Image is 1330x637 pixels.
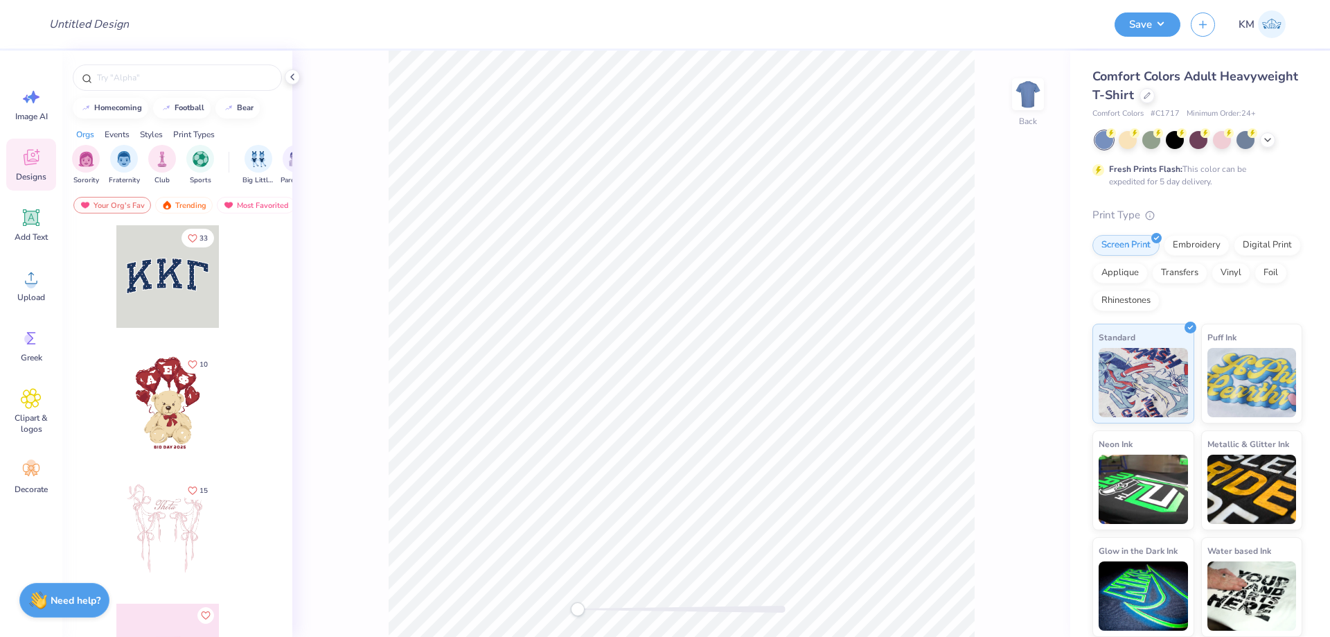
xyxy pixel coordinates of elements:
span: Comfort Colors Adult Heavyweight T-Shirt [1092,68,1298,103]
button: football [153,98,211,119]
div: Foil [1254,263,1287,283]
img: Fraternity Image [116,151,132,167]
span: Upload [17,292,45,303]
img: Neon Ink [1099,455,1188,524]
span: Standard [1099,330,1135,344]
img: most_fav.gif [223,200,234,210]
div: Your Org's Fav [73,197,151,213]
div: Styles [140,128,163,141]
img: Puff Ink [1207,348,1297,417]
div: filter for Club [148,145,176,186]
span: KM [1239,17,1254,33]
div: Embroidery [1164,235,1230,256]
img: Sports Image [193,151,209,167]
button: Like [181,229,214,247]
button: filter button [186,145,214,186]
span: Sports [190,175,211,186]
div: This color can be expedited for 5 day delivery. [1109,163,1279,188]
span: Image AI [15,111,48,122]
div: Screen Print [1092,235,1160,256]
button: Like [181,481,214,500]
div: Applique [1092,263,1148,283]
button: Save [1115,12,1180,37]
span: Parent's Weekend [281,175,312,186]
img: Metallic & Glitter Ink [1207,455,1297,524]
strong: Fresh Prints Flash: [1109,164,1182,175]
img: Standard [1099,348,1188,417]
span: Decorate [15,484,48,495]
div: filter for Big Little Reveal [242,145,274,186]
a: KM [1232,10,1292,38]
span: Water based Ink [1207,543,1271,558]
span: Clipart & logos [8,412,54,435]
span: Metallic & Glitter Ink [1207,437,1289,451]
div: Back [1019,115,1037,128]
img: trending.gif [161,200,172,210]
span: Comfort Colors [1092,108,1144,120]
div: Print Type [1092,207,1302,223]
img: Glow in the Dark Ink [1099,561,1188,631]
img: Sorority Image [78,151,94,167]
span: 15 [199,487,208,494]
img: trend_line.gif [161,104,172,112]
div: bear [237,104,254,112]
div: filter for Sports [186,145,214,186]
div: Orgs [76,128,94,141]
img: Club Image [154,151,170,167]
div: Transfers [1152,263,1207,283]
img: Back [1014,80,1042,108]
button: Like [197,607,214,624]
img: trend_line.gif [223,104,234,112]
div: Accessibility label [571,602,585,616]
button: filter button [72,145,100,186]
span: Minimum Order: 24 + [1187,108,1256,120]
button: bear [215,98,260,119]
div: homecoming [94,104,142,112]
div: Digital Print [1234,235,1301,256]
img: Parent's Weekend Image [289,151,305,167]
span: # C1717 [1151,108,1180,120]
button: filter button [148,145,176,186]
button: Like [181,355,214,374]
img: Water based Ink [1207,561,1297,631]
button: filter button [109,145,140,186]
strong: Need help? [51,594,100,607]
span: Fraternity [109,175,140,186]
div: Vinyl [1212,263,1250,283]
span: Sorority [73,175,99,186]
img: trend_line.gif [80,104,91,112]
span: Big Little Reveal [242,175,274,186]
input: Try "Alpha" [96,71,273,85]
span: Add Text [15,232,48,243]
button: filter button [281,145,312,186]
div: Events [105,128,130,141]
button: filter button [242,145,274,186]
img: Big Little Reveal Image [251,151,266,167]
div: Print Types [173,128,215,141]
div: filter for Fraternity [109,145,140,186]
div: Most Favorited [217,197,295,213]
span: Designs [16,171,46,182]
div: Rhinestones [1092,290,1160,311]
span: 10 [199,361,208,368]
div: filter for Parent's Weekend [281,145,312,186]
input: Untitled Design [38,10,140,38]
span: Greek [21,352,42,363]
div: filter for Sorority [72,145,100,186]
div: Trending [155,197,213,213]
img: Karl Michael Narciza [1258,10,1286,38]
div: football [175,104,204,112]
span: Neon Ink [1099,437,1133,451]
button: homecoming [73,98,148,119]
span: Glow in the Dark Ink [1099,543,1178,558]
img: most_fav.gif [80,200,91,210]
span: Puff Ink [1207,330,1236,344]
span: Club [154,175,170,186]
span: 33 [199,235,208,242]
